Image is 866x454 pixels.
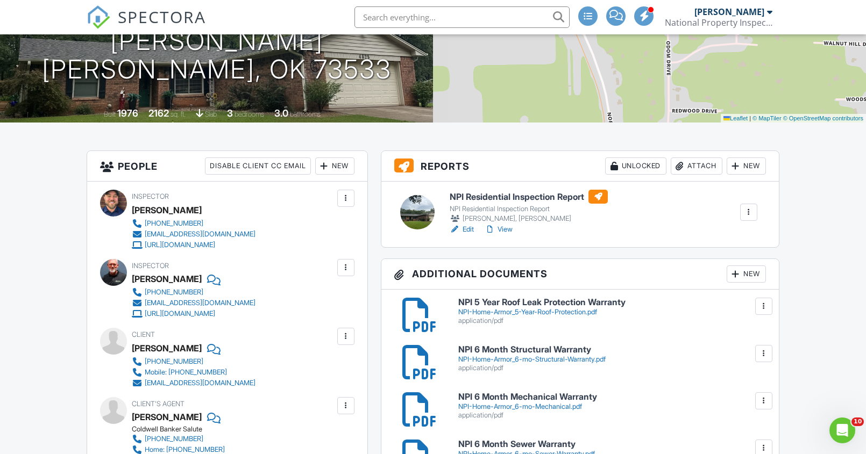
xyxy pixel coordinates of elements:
[450,213,608,224] div: [PERSON_NAME], [PERSON_NAME]
[132,271,202,287] div: [PERSON_NAME]
[117,107,138,119] div: 1976
[132,262,169,270] span: Inspector
[132,192,169,200] span: Inspector
[132,367,255,378] a: Mobile: [PHONE_NUMBER]
[145,241,215,249] div: [URL][DOMAIN_NAME]
[694,6,764,17] div: [PERSON_NAME]
[145,219,203,228] div: [PHONE_NUMBER]
[458,355,766,364] div: NPI-Home-Armor_6-mo-Structural-Warranty.pdf
[132,218,255,229] a: [PHONE_NUMBER]
[227,107,233,119] div: 3
[727,157,766,175] div: New
[132,240,255,250] a: [URL][DOMAIN_NAME]
[605,157,666,175] div: Unlocked
[749,115,751,121] span: |
[665,17,772,28] div: National Property Inspections
[132,434,335,444] a: [PHONE_NUMBER]
[315,157,354,175] div: New
[148,107,169,119] div: 2162
[458,298,766,325] a: NPI 5 Year Roof Leak Protection Warranty NPI-Home-Armor_5-Year-Roof-Protection.pdf application/pdf
[145,357,203,366] div: [PHONE_NUMBER]
[132,308,255,319] a: [URL][DOMAIN_NAME]
[851,417,864,426] span: 10
[723,115,748,121] a: Leaflet
[145,309,215,318] div: [URL][DOMAIN_NAME]
[205,110,217,118] span: Slab
[354,6,570,28] input: Search everything...
[145,379,255,387] div: [EMAIL_ADDRESS][DOMAIN_NAME]
[450,190,608,204] h6: NPI Residential Inspection Report
[458,316,766,325] div: application/pdf
[381,259,779,290] h3: Additional Documents
[205,157,311,175] div: Disable Client CC Email
[87,15,206,37] a: SPECTORA
[132,202,202,218] div: [PERSON_NAME]
[118,5,206,28] span: SPECTORA
[132,425,343,434] div: Coldwell Banker Salute
[753,115,782,121] a: © MapTiler
[458,364,766,372] div: application/pdf
[458,392,766,420] a: NPI 6 Month Mechanical Warranty NPI-Home-Armor_6-mo-Mechanical.pdf application/pdf
[132,229,255,240] a: [EMAIL_ADDRESS][DOMAIN_NAME]
[145,299,255,307] div: [EMAIL_ADDRESS][DOMAIN_NAME]
[829,417,855,443] iframe: Intercom live chat
[727,265,766,283] div: New
[450,190,608,224] a: NPI Residential Inspection Report NPI Residential Inspection Report [PERSON_NAME], [PERSON_NAME]
[458,345,766,372] a: NPI 6 Month Structural Warranty NPI-Home-Armor_6-mo-Structural-Warranty.pdf application/pdf
[171,110,186,118] span: sq. ft.
[274,107,288,119] div: 3.0
[671,157,722,175] div: Attach
[145,230,255,239] div: [EMAIL_ADDRESS][DOMAIN_NAME]
[458,308,766,316] div: NPI-Home-Armor_5-Year-Roof-Protection.pdf
[235,110,264,118] span: bedrooms
[132,298,255,308] a: [EMAIL_ADDRESS][DOMAIN_NAME]
[458,345,766,355] h6: NPI 6 Month Structural Warranty
[132,409,202,425] a: [PERSON_NAME]
[132,340,202,356] div: [PERSON_NAME]
[145,445,225,454] div: Home: [PHONE_NUMBER]
[132,400,184,408] span: Client's Agent
[145,368,227,377] div: Mobile: [PHONE_NUMBER]
[87,151,367,182] h3: People
[132,330,155,338] span: Client
[458,439,766,449] h6: NPI 6 Month Sewer Warranty
[132,356,255,367] a: [PHONE_NUMBER]
[450,205,608,213] div: NPI Residential Inspection Report
[450,224,474,235] a: Edit
[87,5,110,29] img: The Best Home Inspection Software - Spectora
[458,392,766,402] h6: NPI 6 Month Mechanical Warranty
[381,151,779,182] h3: Reports
[132,378,255,388] a: [EMAIL_ADDRESS][DOMAIN_NAME]
[145,288,203,297] div: [PHONE_NUMBER]
[458,411,766,420] div: application/pdf
[458,298,766,307] h6: NPI 5 Year Roof Leak Protection Warranty
[458,402,766,411] div: NPI-Home-Armor_6-mo-Mechanical.pdf
[485,224,513,235] a: View
[145,435,203,443] div: [PHONE_NUMBER]
[132,287,255,298] a: [PHONE_NUMBER]
[783,115,863,121] a: © OpenStreetMap contributors
[104,110,116,118] span: Built
[290,110,321,118] span: bathrooms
